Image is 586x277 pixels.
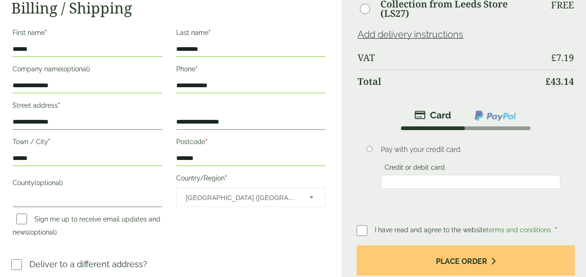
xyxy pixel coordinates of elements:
iframe: Secure card payment input frame [384,178,558,186]
span: (optional) [62,65,90,73]
input: Sign me up to receive email updates and news(optional) [16,214,27,224]
span: Country/Region [176,187,326,207]
img: ppcp-gateway.png [474,110,517,122]
label: Street address [13,99,162,115]
label: Town / City [13,135,162,151]
a: terms and conditions [487,226,551,234]
label: Country/Region [176,172,326,187]
label: Sign me up to receive email updates and news [13,215,160,239]
label: Company name [13,62,162,78]
label: Last name [176,26,326,42]
img: stripe.png [414,110,451,121]
bdi: 7.19 [551,51,574,64]
abbr: required [45,29,47,36]
span: (optional) [34,179,63,187]
abbr: required [205,138,207,145]
label: Postcode [176,135,326,151]
label: County [13,176,162,192]
span: (optional) [28,229,57,236]
abbr: required [225,174,227,182]
bdi: 43.14 [545,75,574,88]
span: United Kingdom (UK) [186,188,297,208]
abbr: required [208,29,211,36]
label: Phone [176,62,326,78]
th: Total [358,70,539,93]
span: £ [551,51,556,64]
p: Deliver to a different address? [29,258,147,270]
abbr: required [555,226,557,234]
th: VAT [358,47,539,69]
span: I have read and agree to the website [375,226,553,234]
a: Add delivery instructions [358,29,463,40]
span: £ [545,75,551,88]
label: First name [13,26,162,42]
button: Place order [357,245,575,276]
abbr: required [58,102,60,109]
p: Pay with your credit card. [381,145,560,155]
abbr: required [48,138,50,145]
abbr: required [195,65,198,73]
label: Credit or debit card [381,164,448,174]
